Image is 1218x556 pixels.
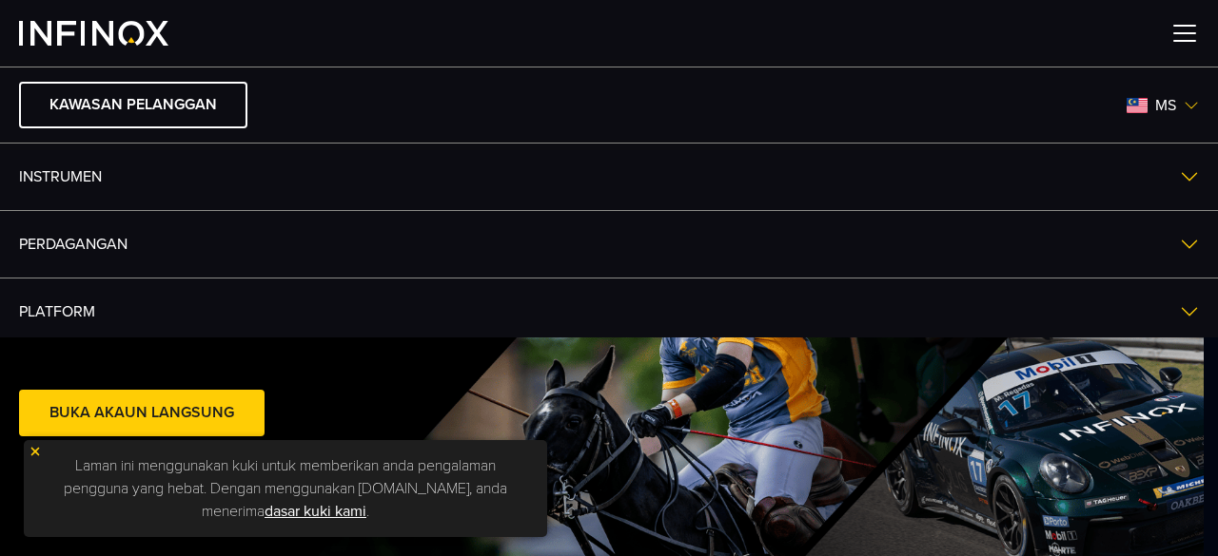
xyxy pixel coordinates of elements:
[29,445,42,458] img: yellow close icon
[1148,94,1184,117] span: ms
[19,390,265,436] a: Buka Akaun Langsung
[19,82,247,128] a: KAWASAN PELANGGAN
[33,450,538,527] p: Laman ini menggunakan kuki untuk memberikan anda pengalaman pengguna yang hebat. Dengan menggunak...
[265,502,366,521] a: dasar kuki kami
